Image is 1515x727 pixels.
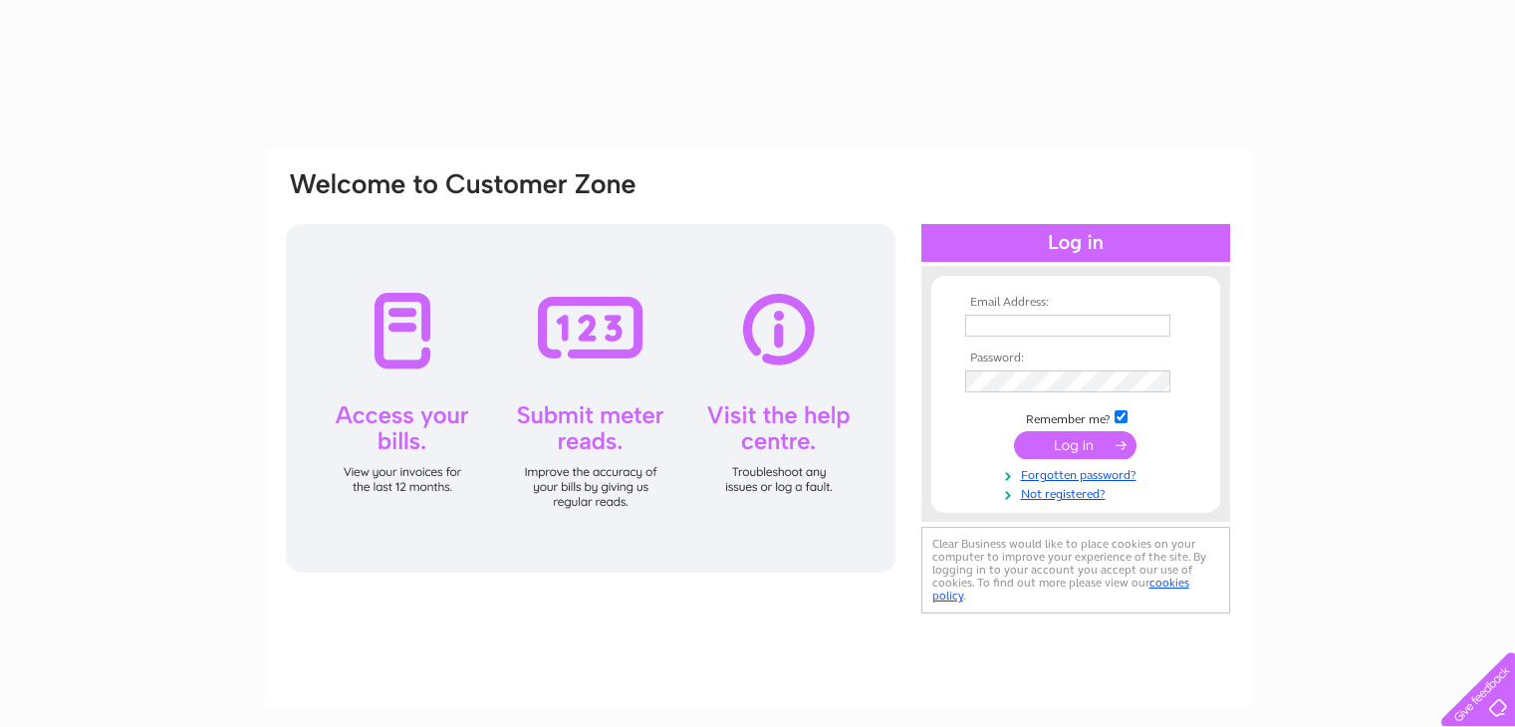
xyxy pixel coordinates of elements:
th: Password: [960,352,1191,365]
input: Submit [1014,431,1136,459]
a: cookies policy [932,576,1189,603]
div: Clear Business would like to place cookies on your computer to improve your experience of the sit... [921,527,1230,613]
a: Not registered? [965,483,1191,502]
a: Forgotten password? [965,464,1191,483]
th: Email Address: [960,296,1191,310]
td: Remember me? [960,407,1191,427]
